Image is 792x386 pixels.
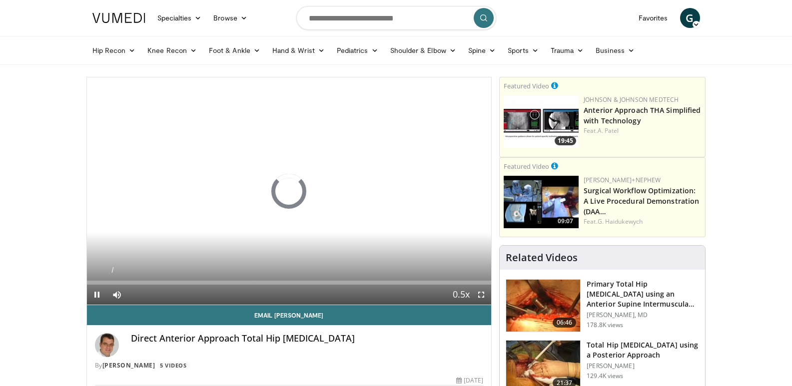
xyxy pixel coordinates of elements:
a: Shoulder & Elbow [384,40,462,60]
button: Fullscreen [471,285,491,305]
a: 19:45 [504,95,579,148]
a: Anterior Approach THA Simplified with Technology [584,105,701,125]
a: G [680,8,700,28]
a: Hip Recon [86,40,142,60]
small: Featured Video [504,81,549,90]
a: Johnson & Johnson MedTech [584,95,679,104]
img: 263423_3.png.150x105_q85_crop-smart_upscale.jpg [506,280,580,332]
span: 09:07 [555,217,576,226]
img: bcfc90b5-8c69-4b20-afee-af4c0acaf118.150x105_q85_crop-smart_upscale.jpg [504,176,579,228]
a: Sports [502,40,545,60]
a: Trauma [545,40,590,60]
img: Avatar [95,333,119,357]
div: Feat. [584,126,701,135]
a: Pediatrics [331,40,384,60]
a: Browse [207,8,253,28]
a: 5 Videos [157,362,190,370]
a: 09:07 [504,176,579,228]
a: 06:46 Primary Total Hip [MEDICAL_DATA] using an Anterior Supine Intermuscula… [PERSON_NAME], MD 1... [506,279,699,332]
button: Mute [107,285,127,305]
p: 129.4K views [587,372,623,380]
a: Email [PERSON_NAME] [87,305,492,325]
div: By [95,361,484,370]
small: Featured Video [504,162,549,171]
a: A. Patel [598,126,619,135]
a: Knee Recon [141,40,203,60]
a: Foot & Ankle [203,40,266,60]
a: Surgical Workflow Optimization: A Live Procedural Demonstration (DAA… [584,186,699,216]
a: Spine [462,40,502,60]
div: [DATE] [456,376,483,385]
div: Progress Bar [87,281,492,285]
a: Favorites [633,8,674,28]
a: [PERSON_NAME] [102,361,155,370]
video-js: Video Player [87,77,492,305]
a: [PERSON_NAME]+Nephew [584,176,661,184]
p: [PERSON_NAME] [587,362,699,370]
a: Business [590,40,641,60]
div: Feat. [584,217,701,226]
a: Hand & Wrist [266,40,331,60]
p: [PERSON_NAME], MD [587,311,699,319]
span: / [112,266,114,274]
h4: Direct Anterior Approach Total Hip [MEDICAL_DATA] [131,333,484,344]
button: Playback Rate [451,285,471,305]
span: 06:46 [553,318,577,328]
h4: Related Videos [506,252,578,264]
p: 178.8K views [587,321,623,329]
a: G. Haidukewych [598,217,643,226]
h3: Total Hip [MEDICAL_DATA] using a Posterior Approach [587,340,699,360]
button: Pause [87,285,107,305]
input: Search topics, interventions [296,6,496,30]
img: VuMedi Logo [92,13,145,23]
h3: Primary Total Hip [MEDICAL_DATA] using an Anterior Supine Intermuscula… [587,279,699,309]
img: 06bb1c17-1231-4454-8f12-6191b0b3b81a.150x105_q85_crop-smart_upscale.jpg [504,95,579,148]
a: Specialties [151,8,208,28]
span: 19:45 [555,136,576,145]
